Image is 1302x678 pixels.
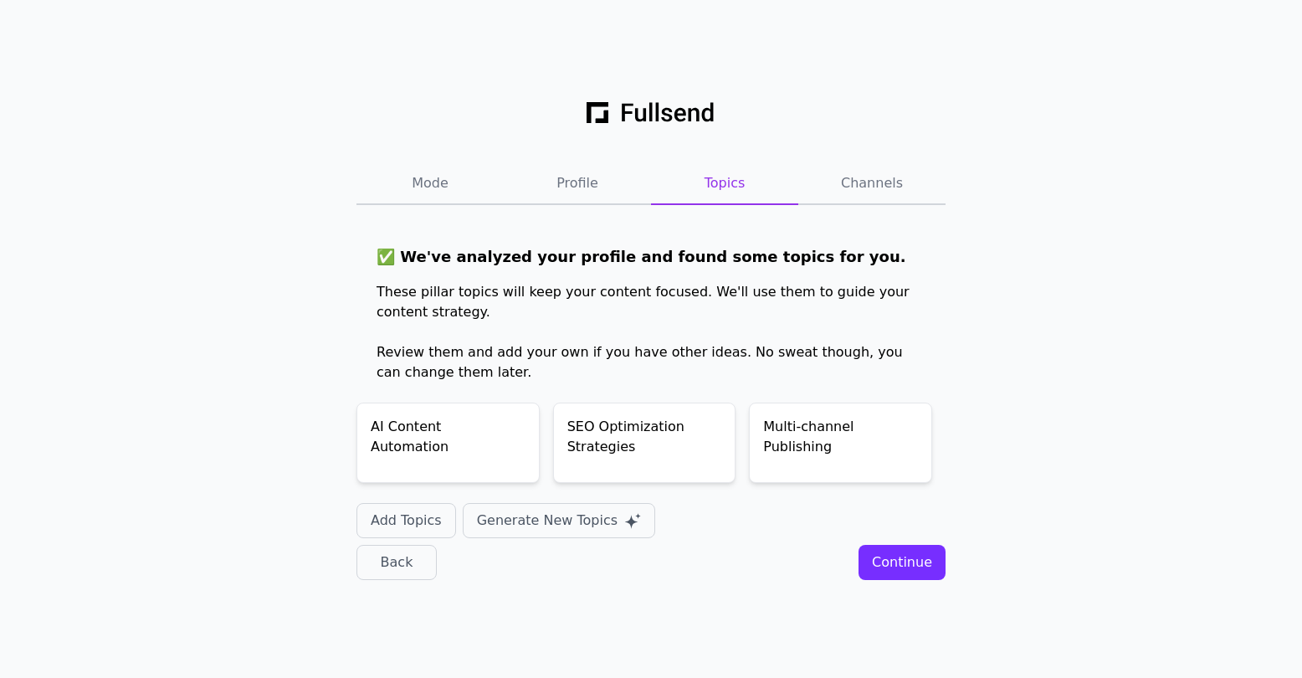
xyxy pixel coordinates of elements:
[798,163,946,205] button: Channels
[763,417,918,460] div: Multi-channel Publishing
[859,545,946,580] button: Continue
[371,417,525,460] div: AI Content Automation
[371,552,423,573] div: Back
[371,511,442,531] div: Add Topics
[463,503,655,538] button: Generate New Topics
[872,552,932,573] div: Continue
[356,163,504,205] button: Mode
[477,511,618,531] div: Generate New Topics
[377,282,925,383] div: These pillar topics will keep your content focused. We'll use them to guide your content strategy...
[651,163,798,205] button: Topics
[356,503,456,538] button: Add Topics
[356,545,437,580] button: Back
[567,417,722,460] div: SEO Optimization Strategies
[377,245,925,269] h1: ✅ We've analyzed your profile and found some topics for you.
[504,163,651,205] button: Profile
